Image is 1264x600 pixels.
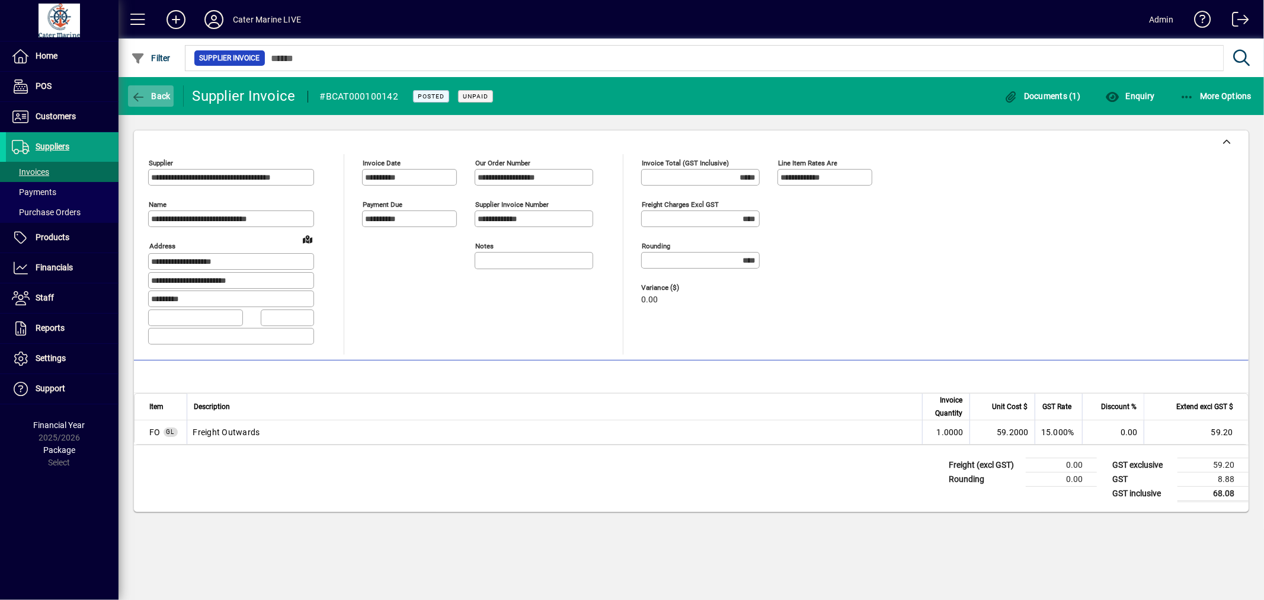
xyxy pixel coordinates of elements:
span: Unpaid [463,92,488,100]
span: Freight Outwards [149,426,161,438]
mat-label: Freight charges excl GST [642,200,719,209]
span: Staff [36,293,54,302]
span: Discount % [1101,400,1137,413]
span: Invoices [12,167,49,177]
span: Extend excl GST $ [1176,400,1233,413]
button: Enquiry [1102,85,1157,107]
td: Freight Outwards [187,420,923,444]
td: GST exclusive [1106,458,1177,472]
a: Payments [6,182,119,202]
button: Profile [195,9,233,30]
a: View on map [298,229,317,248]
span: Home [36,51,57,60]
span: Purchase Orders [12,208,81,217]
span: GL [167,429,175,435]
div: Admin [1149,10,1173,29]
span: Unit Cost $ [992,400,1028,413]
span: Settings [36,353,66,363]
td: 68.08 [1177,486,1249,501]
span: Posted [418,92,444,100]
span: Payments [12,187,56,197]
mat-label: Payment due [363,200,402,209]
mat-label: Line item rates are [778,159,837,167]
span: Variance ($) [641,284,712,292]
span: Filter [131,53,171,63]
td: Rounding [943,472,1026,486]
span: Back [131,91,171,101]
button: Add [157,9,195,30]
a: Logout [1223,2,1249,41]
a: Settings [6,344,119,374]
td: 8.88 [1177,472,1249,486]
button: Documents (1) [1001,85,1084,107]
mat-label: Supplier [149,159,173,167]
td: 0.00 [1082,420,1144,444]
span: Enquiry [1105,91,1154,101]
span: Suppliers [36,142,69,151]
span: POS [36,81,52,91]
span: Documents (1) [1004,91,1081,101]
a: Invoices [6,162,119,182]
button: Filter [128,47,174,69]
mat-label: Invoice date [363,159,401,167]
span: GST Rate [1042,400,1071,413]
a: Reports [6,314,119,343]
a: Knowledge Base [1185,2,1211,41]
td: 15.000% [1035,420,1082,444]
div: Cater Marine LIVE [233,10,301,29]
td: 59.20 [1144,420,1248,444]
a: Customers [6,102,119,132]
mat-label: Supplier invoice number [475,200,549,209]
span: Products [36,232,69,242]
span: Reports [36,323,65,333]
span: Description [194,400,231,413]
td: 59.20 [1177,458,1249,472]
span: Customers [36,111,76,121]
td: GST [1106,472,1177,486]
span: 0.00 [641,295,658,305]
span: Support [36,384,65,393]
mat-label: Notes [475,242,494,250]
span: More Options [1180,91,1252,101]
td: 59.2000 [969,420,1035,444]
div: #BCAT000100142 [320,87,399,106]
td: 0.00 [1026,458,1097,472]
div: Supplier Invoice [193,87,296,106]
mat-label: Invoice Total (GST inclusive) [642,159,729,167]
td: 0.00 [1026,472,1097,486]
td: Freight (excl GST) [943,458,1026,472]
a: Home [6,42,119,71]
a: POS [6,72,119,101]
button: More Options [1177,85,1255,107]
a: Products [6,223,119,253]
span: Invoice Quantity [930,394,962,420]
span: Item [149,400,164,413]
span: Package [43,445,75,455]
button: Back [128,85,174,107]
span: Financial Year [34,420,85,430]
a: Staff [6,283,119,313]
a: Financials [6,253,119,283]
span: Financials [36,263,73,272]
mat-label: Rounding [642,242,670,250]
mat-label: Name [149,200,167,209]
td: GST inclusive [1106,486,1177,501]
mat-label: Our order number [475,159,530,167]
span: Supplier Invoice [199,52,260,64]
a: Support [6,374,119,404]
a: Purchase Orders [6,202,119,222]
td: 1.0000 [922,420,969,444]
app-page-header-button: Back [119,85,184,107]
